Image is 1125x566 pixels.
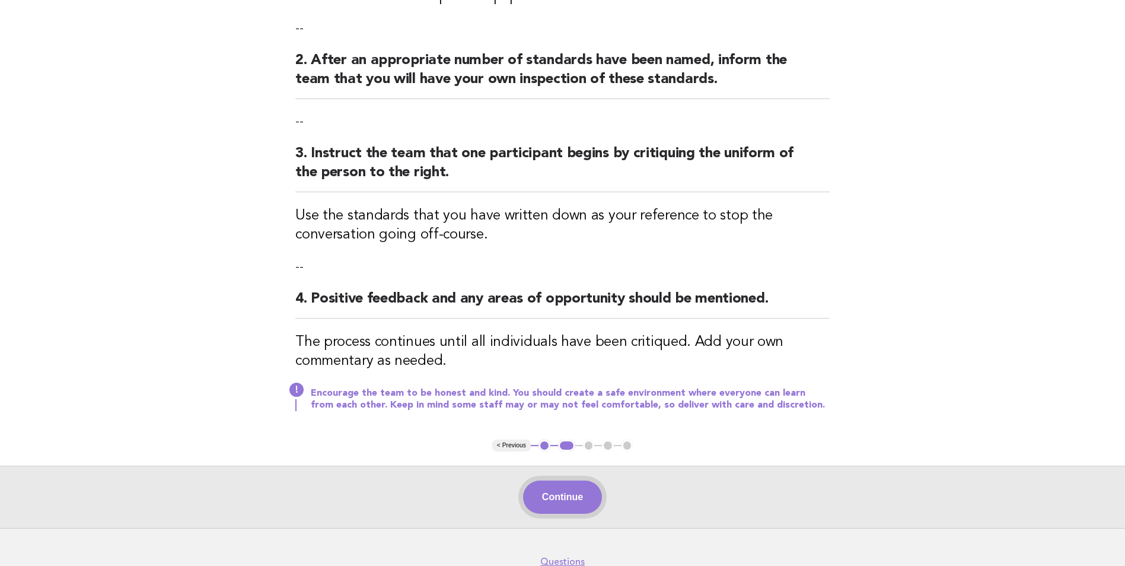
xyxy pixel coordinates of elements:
p: Encourage the team to be honest and kind. You should create a safe environment where everyone can... [311,387,830,411]
p: -- [295,113,830,130]
h2: 2. After an appropriate number of standards have been named, inform the team that you will have y... [295,51,830,99]
h3: Use the standards that you have written down as your reference to stop the conversation going off... [295,206,830,244]
button: 2 [558,440,575,451]
button: 1 [538,440,550,451]
h2: 4. Positive feedback and any areas of opportunity should be mentioned. [295,290,830,319]
h3: The process continues until all individuals have been critiqued. Add your own commentary as needed. [295,333,830,371]
button: Continue [523,481,602,514]
p: -- [295,20,830,37]
p: -- [295,259,830,275]
h2: 3. Instruct the team that one participant begins by critiquing the uniform of the person to the r... [295,144,830,192]
button: < Previous [492,440,531,451]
